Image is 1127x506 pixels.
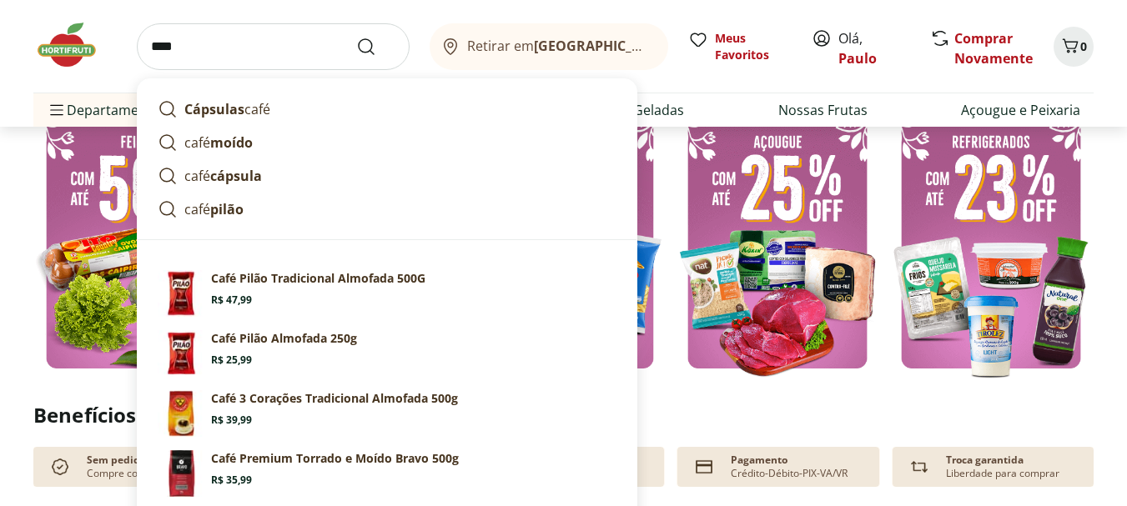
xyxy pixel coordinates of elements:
span: R$ 47,99 [211,293,252,307]
p: Pagamento [731,453,787,467]
a: Açougue e Peixaria [961,100,1080,120]
strong: cápsula [210,167,262,185]
img: card [691,453,717,480]
input: search [137,23,410,70]
a: Comprar Novamente [954,29,1033,68]
a: cafémoído [151,126,623,159]
button: Menu [47,90,67,130]
p: café [184,133,253,153]
img: Hortifruti [33,20,117,70]
a: Nossas Frutas [778,100,868,120]
p: Café Pilão Tradicional Almofada 500G [211,270,425,287]
h2: Benefícios! [33,403,1094,427]
p: Compre como preferir [87,467,191,480]
a: Cápsulascafé [151,93,623,126]
a: Café Premium Torrado e Moído Bravo 500gCafé Premium Torrado e Moído Bravo 500gR$ 35,99 [151,443,623,503]
img: Café Três Corações Tradicional Almofada 500g [158,390,204,437]
span: R$ 39,99 [211,413,252,427]
span: R$ 35,99 [211,473,252,487]
a: Meus Favoritos [688,30,792,63]
strong: Cápsulas [184,100,244,118]
button: Submit Search [356,37,396,57]
p: Sem pedido mínimo [87,453,188,467]
img: check [47,453,73,480]
button: Carrinho [1054,27,1094,67]
button: Retirar em[GEOGRAPHIC_DATA]/[GEOGRAPHIC_DATA] [430,23,668,70]
span: Meus Favoritos [715,30,792,63]
img: açougue [675,107,880,381]
p: Café Pilão Almofada 250g [211,330,357,347]
span: Olá, [838,28,913,68]
img: Café Pilão Torrado e Moído Tradicional Almofada 500g [158,270,204,317]
p: Troca garantida [946,453,1024,467]
a: Café Pilão Torrado e Moído Tradicional Almofada 500gCafé Pilão Tradicional Almofada 500GR$ 47,99 [151,263,623,323]
img: Café Premium Torrado e Moído Bravo 500g [158,450,204,497]
strong: moído [210,133,253,152]
p: café [184,99,270,119]
a: Café Pilão Almofada 250gCafé Pilão Almofada 250gR$ 25,99 [151,323,623,383]
p: Café Premium Torrado e Moído Bravo 500g [211,450,459,467]
span: R$ 25,99 [211,353,252,367]
img: feira [33,107,239,381]
img: resfriados [888,107,1094,381]
a: Paulo [838,49,877,68]
p: Liberdade para comprar [946,467,1059,480]
a: Café Três Corações Tradicional Almofada 500gCafé 3 Corações Tradicional Almofada 500gR$ 39,99 [151,383,623,443]
p: Crédito-Débito-PIX-VA/VR [731,467,848,480]
img: Café Pilão Almofada 250g [158,330,204,377]
span: Departamentos [47,90,167,130]
p: café [184,166,262,186]
p: Café 3 Corações Tradicional Almofada 500g [211,390,458,407]
a: cafécápsula [151,159,623,193]
b: [GEOGRAPHIC_DATA]/[GEOGRAPHIC_DATA] [534,37,815,55]
span: Retirar em [467,38,652,53]
span: 0 [1080,38,1087,54]
strong: pilão [210,200,244,218]
img: Devolução [906,453,933,480]
a: cafépilão [151,193,623,226]
p: café [184,199,244,219]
